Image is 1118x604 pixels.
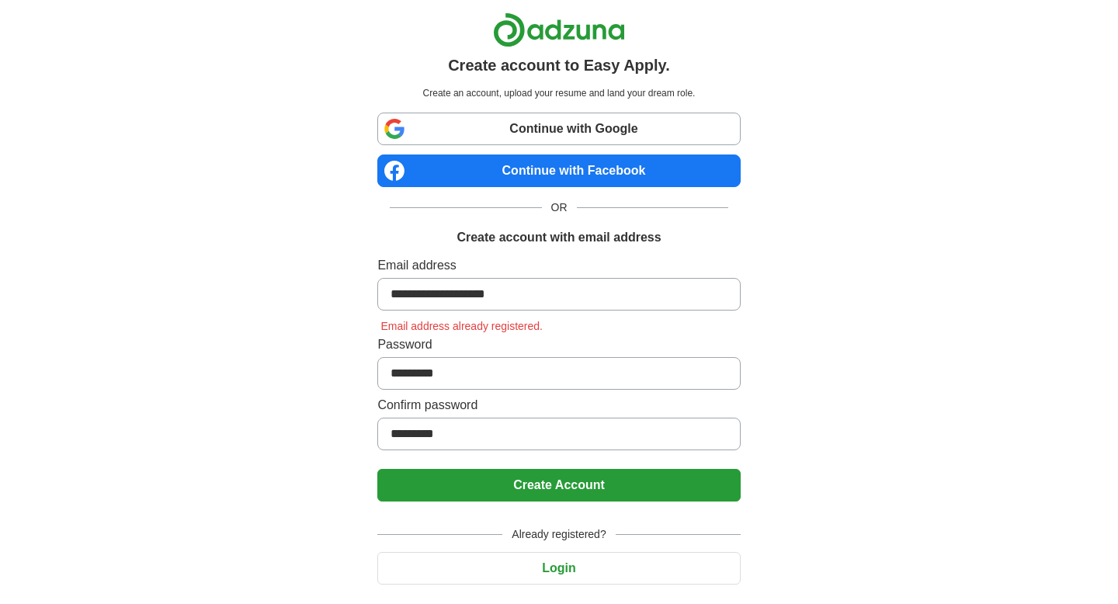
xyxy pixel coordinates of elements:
[377,396,740,415] label: Confirm password
[377,113,740,145] a: Continue with Google
[377,154,740,187] a: Continue with Facebook
[502,526,615,543] span: Already registered?
[542,200,577,216] span: OR
[457,228,661,247] h1: Create account with email address
[493,12,625,47] img: Adzuna logo
[377,335,740,354] label: Password
[380,86,737,100] p: Create an account, upload your resume and land your dream role.
[377,256,740,275] label: Email address
[377,561,740,574] a: Login
[377,320,546,332] span: Email address already registered.
[377,552,740,585] button: Login
[377,469,740,502] button: Create Account
[448,54,670,77] h1: Create account to Easy Apply.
